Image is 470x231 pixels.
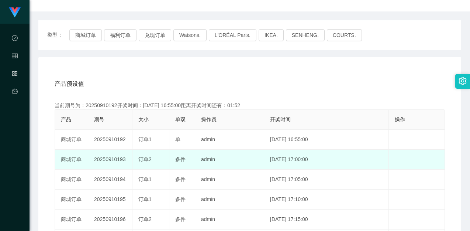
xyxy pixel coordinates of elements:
[175,196,186,202] span: 多件
[9,7,21,18] img: logo.9652507e.png
[209,29,256,41] button: L'ORÉAL Paris.
[12,67,18,82] i: 图标: appstore-o
[138,176,152,182] span: 订单1
[12,50,18,64] i: 图标: table
[138,136,152,142] span: 订单1
[175,156,186,162] span: 多件
[88,170,132,190] td: 20250910194
[88,130,132,150] td: 20250910192
[175,116,186,122] span: 单双
[47,29,69,41] span: 类型：
[12,53,18,119] span: 会员管理
[264,190,389,210] td: [DATE] 17:10:00
[12,35,18,101] span: 数据中心
[175,136,180,142] span: 单
[69,29,102,41] button: 商城订单
[286,29,325,41] button: SENHENG.
[139,29,171,41] button: 兑现订单
[61,116,71,122] span: 产品
[201,116,217,122] span: 操作员
[264,150,389,170] td: [DATE] 17:00:00
[55,190,88,210] td: 商城订单
[55,150,88,170] td: 商城订单
[175,176,186,182] span: 多件
[195,210,264,230] td: admin
[55,130,88,150] td: 商城订单
[55,79,84,88] span: 产品预设值
[270,116,291,122] span: 开奖时间
[175,216,186,222] span: 多件
[195,170,264,190] td: admin
[12,32,18,47] i: 图标: check-circle-o
[55,210,88,230] td: 商城订单
[94,116,104,122] span: 期号
[264,130,389,150] td: [DATE] 16:55:00
[459,77,467,85] i: 图标: setting
[138,116,149,122] span: 大小
[12,84,18,159] a: 图标: dashboard平台首页
[259,29,284,41] button: IKEA.
[195,190,264,210] td: admin
[88,210,132,230] td: 20250910196
[55,170,88,190] td: 商城订单
[395,116,405,122] span: 操作
[138,196,152,202] span: 订单1
[138,216,152,222] span: 订单2
[195,130,264,150] td: admin
[55,102,445,109] div: 当前期号为：20250910192开奖时间：[DATE] 16:55:00距离开奖时间还有：01:52
[88,190,132,210] td: 20250910195
[138,156,152,162] span: 订单2
[12,71,18,137] span: 产品管理
[264,210,389,230] td: [DATE] 17:15:00
[195,150,264,170] td: admin
[104,29,136,41] button: 福利订单
[327,29,362,41] button: COURTS.
[88,150,132,170] td: 20250910193
[173,29,207,41] button: Watsons.
[264,170,389,190] td: [DATE] 17:05:00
